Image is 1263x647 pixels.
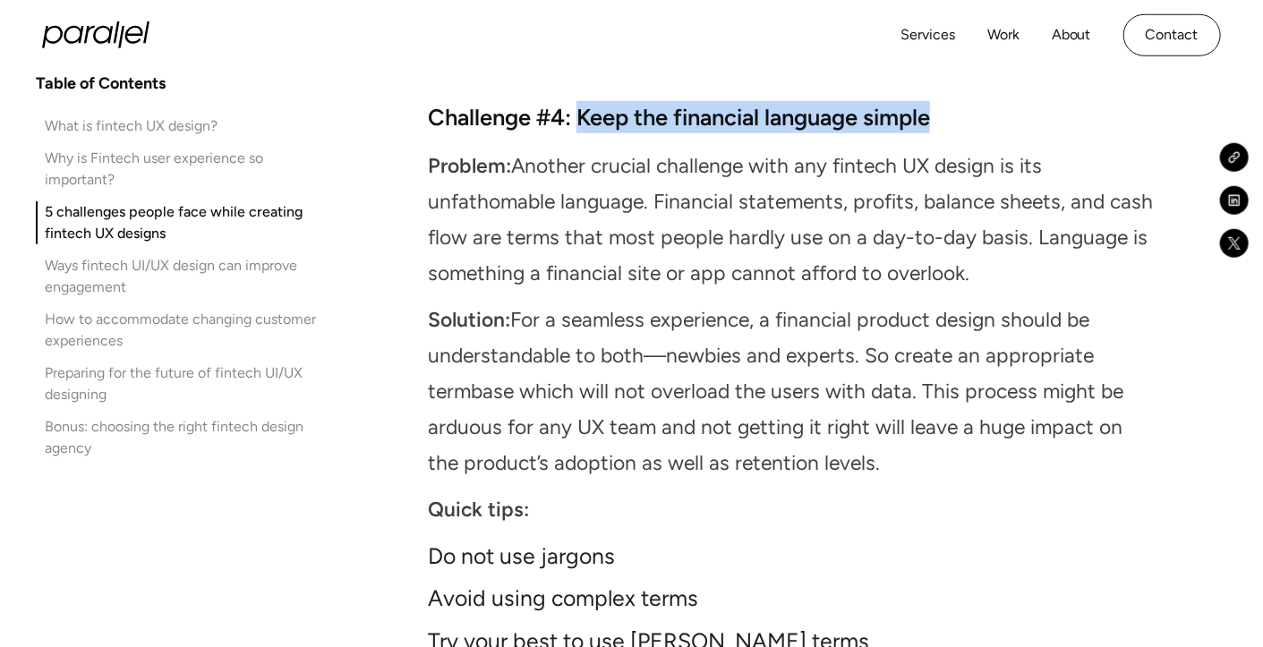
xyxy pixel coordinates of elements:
[1052,22,1091,48] a: About
[1123,14,1221,56] a: Contact
[36,200,319,243] a: 5 challenges people face while creating fintech UX designs
[36,254,319,297] a: Ways fintech UI/UX design can improve engagement
[36,72,166,93] h4: Table of Contents
[428,497,529,522] strong: Quick tips:
[428,153,511,178] strong: Problem:
[36,362,319,404] a: Preparing for the future of fintech UI/UX designing
[45,308,319,351] div: How to accommodate changing customer experiences
[45,362,319,404] div: Preparing for the future of fintech UI/UX designing
[36,308,319,351] a: How to accommodate changing customer experiences
[45,115,218,136] div: What is fintech UX design?
[428,539,1156,575] li: Do not use jargons
[42,21,149,48] a: home
[428,104,930,131] strong: Challenge #4: Keep the financial language simple
[36,147,319,190] a: Why is Fintech user experience so important?
[45,254,319,297] div: Ways fintech UI/UX design can improve engagement
[45,200,319,243] div: 5 challenges people face while creating fintech UX designs
[900,22,955,48] a: Services
[428,302,1156,481] p: For a seamless experience, a financial product design should be understandable to both—newbies an...
[36,115,319,136] a: What is fintech UX design?
[987,22,1020,48] a: Work
[428,148,1156,291] p: Another crucial challenge with any fintech UX design is its unfathomable language. Financial stat...
[45,415,319,458] div: Bonus: choosing the right fintech design agency
[428,307,510,332] strong: Solution:
[45,147,319,190] div: Why is Fintech user experience so important?
[36,415,319,458] a: Bonus: choosing the right fintech design agency
[428,581,1156,617] li: Avoid using complex terms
